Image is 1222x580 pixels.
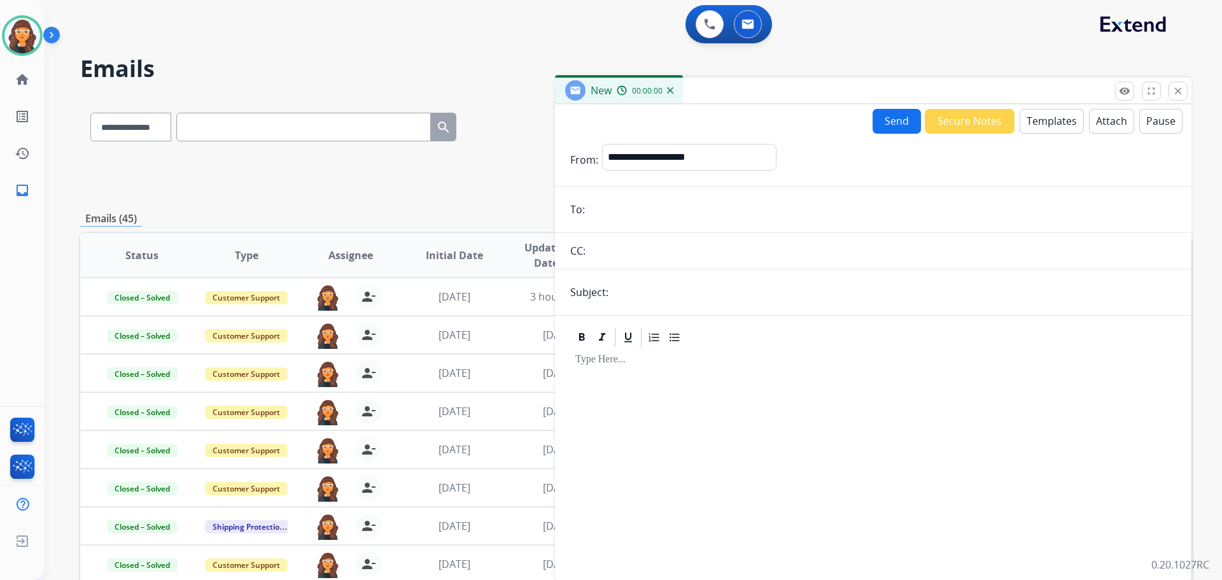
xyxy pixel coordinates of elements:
[205,520,292,534] span: Shipping Protection
[439,481,470,495] span: [DATE]
[361,556,376,572] mat-icon: person_remove
[361,480,376,495] mat-icon: person_remove
[1139,109,1183,134] button: Pause
[543,366,575,380] span: [DATE]
[205,367,288,381] span: Customer Support
[315,322,341,349] img: agent-avatar
[530,290,587,304] span: 3 hours ago
[436,120,451,135] mat-icon: search
[205,329,288,343] span: Customer Support
[125,248,158,263] span: Status
[591,83,612,97] span: New
[107,444,178,457] span: Closed – Solved
[205,444,288,457] span: Customer Support
[15,183,30,198] mat-icon: inbox
[361,442,376,457] mat-icon: person_remove
[1151,557,1209,572] p: 0.20.1027RC
[107,520,178,534] span: Closed – Solved
[361,327,376,343] mat-icon: person_remove
[665,328,684,347] div: Bullet List
[645,328,664,347] div: Ordered List
[543,519,575,533] span: [DATE]
[107,482,178,495] span: Closed – Solved
[570,202,585,217] p: To:
[80,211,142,227] p: Emails (45)
[543,481,575,495] span: [DATE]
[315,360,341,387] img: agent-avatar
[15,72,30,87] mat-icon: home
[205,291,288,304] span: Customer Support
[426,248,483,263] span: Initial Date
[107,406,178,419] span: Closed – Solved
[205,558,288,572] span: Customer Support
[15,146,30,161] mat-icon: history
[205,406,288,419] span: Customer Support
[4,18,40,53] img: avatar
[873,109,921,134] button: Send
[315,399,341,425] img: agent-avatar
[361,365,376,381] mat-icon: person_remove
[543,557,575,571] span: [DATE]
[107,291,178,304] span: Closed – Solved
[543,442,575,456] span: [DATE]
[570,152,598,167] p: From:
[361,518,376,534] mat-icon: person_remove
[1119,85,1130,97] mat-icon: remove_red_eye
[593,328,612,347] div: Italic
[107,329,178,343] span: Closed – Solved
[80,56,1191,81] h2: Emails
[1089,109,1134,134] button: Attach
[1020,109,1084,134] button: Templates
[439,290,470,304] span: [DATE]
[439,519,470,533] span: [DATE]
[107,367,178,381] span: Closed – Solved
[543,404,575,418] span: [DATE]
[925,109,1015,134] button: Secure Notes
[517,240,575,271] span: Updated Date
[328,248,373,263] span: Assignee
[570,243,586,258] p: CC:
[361,289,376,304] mat-icon: person_remove
[107,558,178,572] span: Closed – Solved
[570,285,608,300] p: Subject:
[439,328,470,342] span: [DATE]
[315,284,341,311] img: agent-avatar
[315,437,341,463] img: agent-avatar
[1172,85,1184,97] mat-icon: close
[15,109,30,124] mat-icon: list_alt
[439,366,470,380] span: [DATE]
[235,248,258,263] span: Type
[315,513,341,540] img: agent-avatar
[439,442,470,456] span: [DATE]
[315,475,341,502] img: agent-avatar
[1146,85,1157,97] mat-icon: fullscreen
[361,404,376,419] mat-icon: person_remove
[543,328,575,342] span: [DATE]
[572,328,591,347] div: Bold
[205,482,288,495] span: Customer Support
[439,557,470,571] span: [DATE]
[619,328,638,347] div: Underline
[315,551,341,578] img: agent-avatar
[632,86,663,96] span: 00:00:00
[439,404,470,418] span: [DATE]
